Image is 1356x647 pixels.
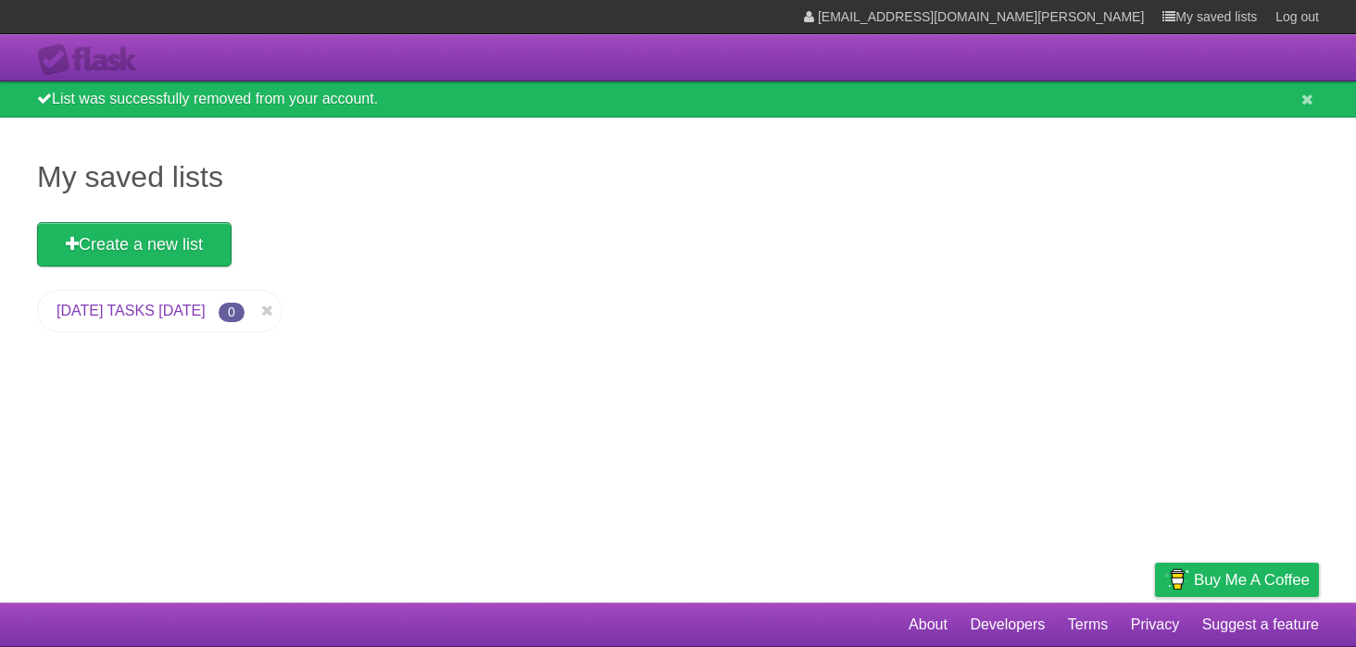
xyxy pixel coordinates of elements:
a: Buy me a coffee [1155,563,1319,597]
a: Privacy [1131,607,1179,642]
a: Terms [1068,607,1109,642]
a: Create a new list [37,222,232,267]
a: [DATE] TASKS [DATE] [56,303,206,318]
span: Buy me a coffee [1194,564,1310,596]
a: Suggest a feature [1202,607,1319,642]
a: About [909,607,948,642]
img: Buy me a coffee [1164,564,1189,595]
div: Flask [37,44,148,77]
a: Developers [970,607,1045,642]
span: 0 [219,303,245,322]
h1: My saved lists [37,155,1319,199]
